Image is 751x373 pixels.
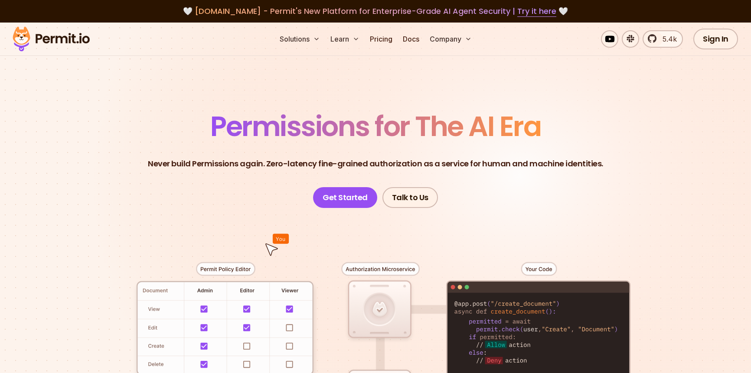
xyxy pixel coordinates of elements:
[327,30,363,48] button: Learn
[210,107,541,146] span: Permissions for The AI Era
[657,34,677,44] span: 5.4k
[643,30,683,48] a: 5.4k
[693,29,738,49] a: Sign In
[382,187,438,208] a: Talk to Us
[517,6,556,17] a: Try it here
[399,30,423,48] a: Docs
[366,30,396,48] a: Pricing
[195,6,556,16] span: [DOMAIN_NAME] - Permit's New Platform for Enterprise-Grade AI Agent Security |
[276,30,323,48] button: Solutions
[426,30,475,48] button: Company
[9,24,94,54] img: Permit logo
[148,158,603,170] p: Never build Permissions again. Zero-latency fine-grained authorization as a service for human and...
[313,187,377,208] a: Get Started
[21,5,730,17] div: 🤍 🤍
